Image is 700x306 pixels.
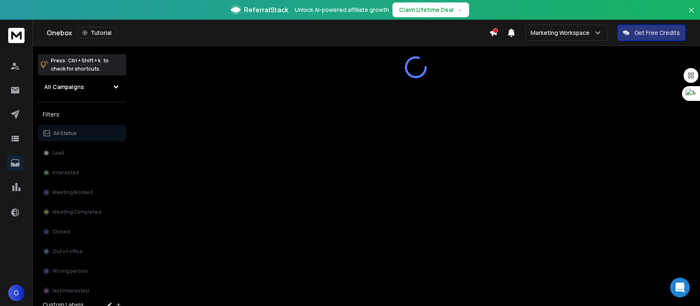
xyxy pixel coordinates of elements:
p: Get Free Credits [634,29,680,37]
span: Ctrl + Shift + k [67,56,102,65]
button: Get Free Credits [617,25,686,41]
button: All Campaigns [38,79,126,95]
button: Tutorial [77,27,117,39]
button: G [8,285,25,301]
h3: Filters [38,109,126,120]
p: Press to check for shortcuts. [51,57,109,73]
div: Onebox [47,27,489,39]
span: ReferralStack [244,5,288,15]
div: Open Intercom Messenger [670,278,690,297]
p: Marketing Workspace [531,29,593,37]
h1: All Campaigns [44,83,84,91]
button: Claim Lifetime Deal→ [392,2,469,17]
button: Close banner [686,5,697,25]
span: → [457,6,463,14]
p: Unlock AI-powered affiliate growth [295,6,389,14]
